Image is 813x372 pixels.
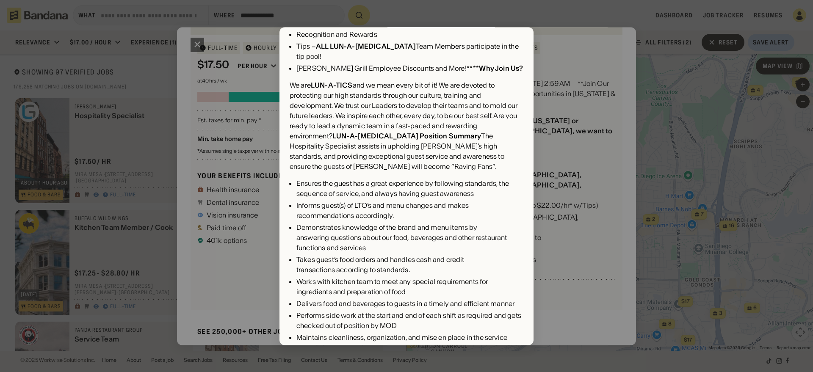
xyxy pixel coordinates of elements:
div: Why Join Us? [479,64,523,73]
div: LUN-A-[MEDICAL_DATA] Position Summary [332,132,481,141]
div: Takes guest’s food orders and handles cash and credit transactions according to standards. [296,255,523,275]
div: LUN-A-TICS [311,81,353,90]
div: Recognition and Rewards [296,30,523,40]
div: Performs side work at the start and end of each shift as required and gets checked out of positio... [296,311,523,331]
div: Demonstrates knowledge of the brand and menu items by answering questions about our food, beverag... [296,223,523,253]
div: Maintains cleanliness, organization, and mise en place in the service area, dining room and restr... [296,333,523,353]
div: ALL LUN-A-[MEDICAL_DATA] [316,42,416,51]
div: Ensures the guest has a great experience by following standards, the sequence of service, and alw... [296,179,523,199]
div: Tips – Team Members participate in the tip pool! [296,41,523,62]
div: Delivers food and beverages to guests in a timely and efficient manner [296,299,523,309]
div: Informs guest(s) of LTO’s and menu changes and makes recommendations accordingly. [296,201,523,221]
div: Works with kitchen team to meet any special requirements for ingredients and preparation of food [296,277,523,297]
div: We are and we mean every bit of it! We are devoted to protecting our high standards through our c... [290,80,523,172]
div: [PERSON_NAME] Grill Employee Discounts and More!** ** [296,63,523,74]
